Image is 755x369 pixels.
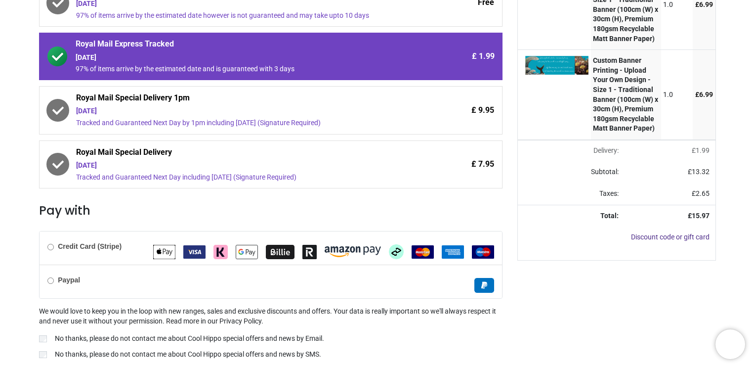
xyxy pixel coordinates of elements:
[688,212,710,220] strong: £
[76,106,411,116] div: [DATE]
[518,140,625,162] td: Delivery will be updated after choosing a new delivery method
[692,189,710,197] span: £
[236,247,258,255] span: Google Pay
[183,245,206,259] img: VISA
[76,11,411,21] div: 97% of items arrive by the estimated date however is not guaranteed and may take upto 10 days
[692,146,710,154] span: £
[699,91,713,98] span: 6.99
[39,202,503,219] h3: Pay with
[76,161,411,171] div: [DATE]
[213,245,228,259] img: Klarna
[715,329,745,359] iframe: Brevo live chat
[325,246,381,257] img: Amazon Pay
[692,168,710,176] span: 13.32
[76,53,411,63] div: [DATE]
[153,247,175,255] span: Apple Pay
[55,334,324,344] p: No thanks, please do not contact me about Cool Hippo special offers and news by Email.
[663,90,690,100] div: 1.0
[76,173,411,183] div: Tracked and Guaranteed Next Day including [DATE] (Signature Required)
[696,189,710,197] span: 2.65
[302,245,317,259] img: Revolut Pay
[695,91,713,98] span: £
[47,244,54,250] input: Credit Card (Stripe)
[55,350,321,360] p: No thanks, please do not contact me about Cool Hippo special offers and news by SMS.
[76,39,411,52] span: Royal Mail Express Tracked
[695,0,713,8] span: £
[631,233,710,241] a: Discount code or gift card
[412,245,434,259] img: MasterCard
[302,247,317,255] span: Revolut Pay
[39,335,47,342] input: No thanks, please do not contact me about Cool Hippo special offers and news by Email.
[47,277,54,284] input: Paypal
[412,247,434,255] span: MasterCard
[518,183,625,205] td: Taxes:
[183,247,206,255] span: VISA
[76,118,411,128] div: Tracked and Guaranteed Next Day by 1pm including [DATE] (Signature Required)
[325,247,381,255] span: Amazon Pay
[471,105,494,116] span: £ 9.95
[518,161,625,183] td: Subtotal:
[600,212,619,220] strong: Total:
[153,245,175,259] img: Apple Pay
[39,307,503,361] div: We would love to keep you in the loop with new ranges, sales and exclusive discounts and offers. ...
[474,278,494,293] img: Paypal
[471,159,494,170] span: £ 7.95
[58,242,122,250] b: Credit Card (Stripe)
[76,147,411,161] span: Royal Mail Special Delivery
[692,212,710,220] span: 15.97
[593,56,658,132] strong: Custom Banner Printing - Upload Your Own Design - Size 1 - Traditional Banner (100cm (W) x 30cm (...
[266,247,294,255] span: Billie
[472,245,494,259] img: Maestro
[389,244,404,259] img: Afterpay Clearpay
[58,276,80,284] b: Paypal
[696,146,710,154] span: 1.99
[213,247,228,255] span: Klarna
[688,168,710,176] span: £
[442,245,464,259] img: American Express
[442,247,464,255] span: American Express
[76,92,411,106] span: Royal Mail Special Delivery 1pm
[266,245,294,259] img: Billie
[76,64,411,74] div: 97% of items arrive by the estimated date and is guaranteed with 3 days
[236,245,258,259] img: Google Pay
[389,247,404,255] span: Afterpay Clearpay
[39,351,47,358] input: No thanks, please do not contact me about Cool Hippo special offers and news by SMS.
[472,247,494,255] span: Maestro
[474,281,494,289] span: Paypal
[699,0,713,8] span: 6.99
[472,51,495,62] span: £ 1.99
[525,56,588,75] img: aggzQAAAAAZJREFUAwBJ1rB0atcuxgAAAABJRU5ErkJggg==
